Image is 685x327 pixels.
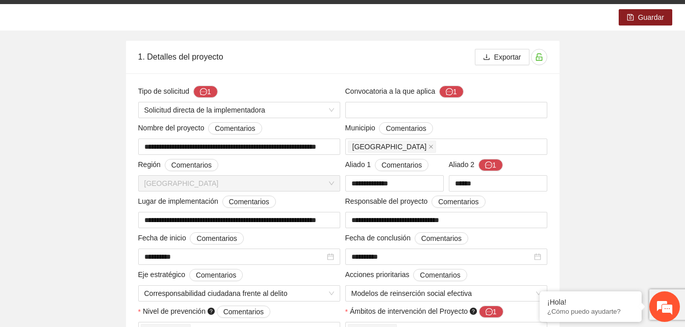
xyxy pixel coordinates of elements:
[138,86,218,98] span: Tipo de solicitud
[382,159,422,171] span: Comentarios
[547,308,634,315] p: ¿Cómo puedo ayudarte?
[196,233,237,244] span: Comentarios
[138,42,475,71] div: 1. Detalles del proyecto
[478,159,503,171] button: Aliado 2
[215,123,255,134] span: Comentarios
[345,159,429,171] span: Aliado 1
[190,232,243,244] button: Fecha de inicio
[375,159,428,171] button: Aliado 1
[638,12,664,23] span: Guardar
[222,196,276,208] button: Lugar de implementación
[438,196,478,207] span: Comentarios
[193,86,218,98] button: Tipo de solicitud
[345,232,469,244] span: Fecha de conclusión
[494,51,521,63] span: Exportar
[200,88,207,96] span: message
[144,286,334,301] span: Corresponsabilidad ciudadana frente al delito
[348,141,437,153] span: Chihuahua
[446,88,453,96] span: message
[138,196,276,208] span: Lugar de implementación
[5,219,194,254] textarea: Escriba su mensaje y pulse “Intro”
[350,306,503,318] span: Ámbitos de intervención del Proyecto
[229,196,269,207] span: Comentarios
[352,141,427,152] span: [GEOGRAPHIC_DATA]
[167,5,192,30] div: Minimizar ventana de chat en vivo
[547,298,634,306] div: ¡Hola!
[217,306,270,318] button: Nivel de prevención question-circle
[479,306,503,318] button: Ámbitos de intervención del Proyecto question-circle
[379,122,433,134] button: Municipio
[345,86,464,98] span: Convocatoria a la que aplica
[421,233,462,244] span: Comentarios
[208,308,215,315] span: question-circle
[223,306,264,317] span: Comentarios
[345,122,433,134] span: Municipio
[53,52,171,65] div: Chatee con nosotros ahora
[486,308,493,316] span: message
[470,308,477,315] span: question-circle
[144,176,334,191] span: Chihuahua
[386,123,426,134] span: Comentarios
[351,286,541,301] span: Modelos de reinserción social efectiva
[143,306,270,318] span: Nivel de prevención
[345,269,467,281] span: Acciones prioritarias
[138,232,244,244] span: Fecha de inicio
[428,144,434,149] span: close
[627,14,634,22] span: save
[138,269,243,281] span: Eje estratégico
[619,9,672,25] button: saveGuardar
[196,269,236,281] span: Comentarios
[415,232,468,244] button: Fecha de conclusión
[189,269,243,281] button: Eje estratégico
[475,49,529,65] button: downloadExportar
[208,122,262,134] button: Nombre del proyecto
[165,159,218,171] button: Región
[59,106,141,209] span: Estamos en línea.
[531,49,547,65] button: unlock
[345,196,486,208] span: Responsable del proyecto
[138,159,219,171] span: Región
[420,269,460,281] span: Comentarios
[449,159,503,171] span: Aliado 2
[432,196,485,208] button: Responsable del proyecto
[439,86,464,98] button: Convocatoria a la que aplica
[138,122,262,134] span: Nombre del proyecto
[531,53,547,61] span: unlock
[413,269,467,281] button: Acciones prioritarias
[144,102,334,118] span: Solicitud directa de la implementadora
[483,53,490,62] span: download
[171,159,212,171] span: Comentarios
[485,161,492,170] span: message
